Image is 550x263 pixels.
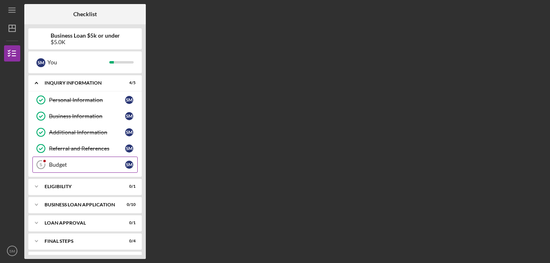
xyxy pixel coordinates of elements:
div: Final Steps [45,239,115,244]
div: Additional Information [49,129,125,136]
div: 0 / 4 [121,239,136,244]
div: Budget [49,161,125,168]
div: 0 / 1 [121,221,136,225]
div: 0 / 1 [121,184,136,189]
a: Personal InformationSM [32,92,138,108]
div: $5.0K [51,39,120,45]
a: 5BudgetSM [32,157,138,173]
div: 4 / 5 [121,81,136,85]
div: Personal Information [49,97,125,103]
button: SM [4,243,20,259]
a: Referral and ReferencesSM [32,140,138,157]
div: S M [125,112,133,120]
div: INQUIRY INFORMATION [45,81,115,85]
text: SM [9,249,15,253]
div: S M [125,96,133,104]
div: You [47,55,109,69]
div: S M [36,58,45,67]
div: Eligibility [45,184,115,189]
div: Loan Approval [45,221,115,225]
a: Additional InformationSM [32,124,138,140]
b: Checklist [73,11,97,17]
div: S M [125,161,133,169]
a: Business InformationSM [32,108,138,124]
div: Referral and References [49,145,125,152]
div: Business Information [49,113,125,119]
div: S M [125,144,133,153]
div: 0 / 10 [121,202,136,207]
b: Business Loan $5k or under [51,32,120,39]
div: BUSINESS LOAN APPLICATION [45,202,115,207]
tspan: 5 [40,162,42,167]
div: S M [125,128,133,136]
